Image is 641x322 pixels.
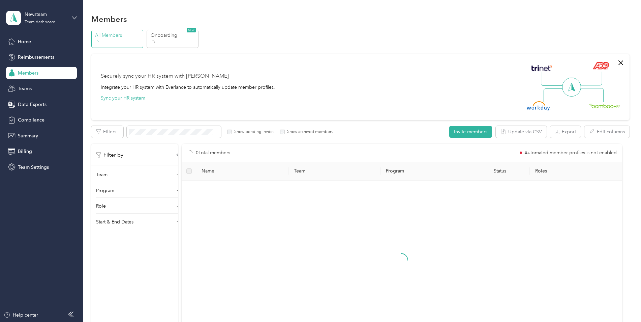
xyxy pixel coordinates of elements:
span: Teams [18,85,32,92]
img: BambooHR [589,103,620,108]
span: NEW [187,28,196,32]
label: Show archived members [285,129,333,135]
img: Line Left Up [541,72,564,86]
h1: Members [91,16,127,23]
button: Filters [91,126,123,138]
th: Team [288,162,380,181]
span: Home [18,38,31,45]
th: Roles [530,162,622,181]
span: Members [18,70,38,77]
span: Summary [18,132,38,139]
p: Program [96,187,114,194]
div: Team dashboard [25,20,56,24]
button: Edit columns [584,126,630,138]
button: Sync your HR system [101,95,145,102]
th: Status [470,162,530,181]
span: Name [202,168,283,174]
p: Role [96,203,106,210]
span: Data Exports [18,101,47,108]
button: Update via CSV [496,126,547,138]
span: Automated member profiles is not enabled [524,151,617,155]
span: Billing [18,148,32,155]
img: Line Left Down [543,88,567,102]
th: Program [380,162,470,181]
iframe: Everlance-gr Chat Button Frame [603,284,641,322]
button: Help center [4,312,38,319]
img: Line Right Down [580,88,604,103]
div: Integrate your HR system with Everlance to automatically update member profiles. [101,84,275,91]
th: Name [196,162,288,181]
button: Export [550,126,581,138]
span: Reimbursements [18,54,54,61]
p: Team [96,171,108,178]
img: Trinet [530,63,553,73]
p: Filter by [96,151,123,159]
img: Line Right Up [579,72,602,86]
p: Start & End Dates [96,218,133,225]
div: Securely sync your HR system with [PERSON_NAME] [101,72,229,80]
div: Newsteam [25,11,67,18]
span: Compliance [18,116,44,124]
img: ADP [592,62,609,70]
button: Invite members [449,126,492,138]
p: Onboarding [151,32,196,39]
label: Show pending invites [232,129,274,135]
img: Workday [527,101,550,111]
span: Team Settings [18,164,49,171]
p: 0 Total members [196,149,230,157]
p: All Members [95,32,141,39]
